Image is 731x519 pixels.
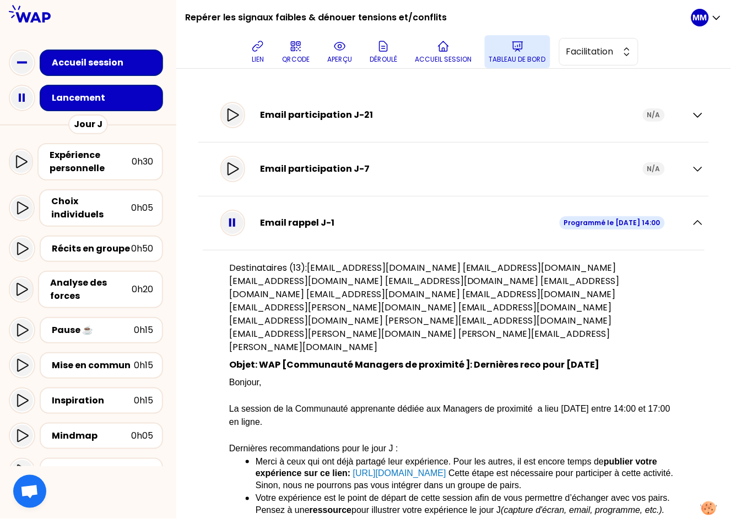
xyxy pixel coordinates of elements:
div: 0h05 [131,429,153,442]
div: Pause ☕️ [52,324,134,337]
span: Merci à ceux qui ont déjà partagé leur expérience. Pour les autres, il est encore temps de [256,457,604,466]
div: 0h15 [134,394,153,407]
a: [EMAIL_ADDRESS][DOMAIN_NAME] [229,314,383,327]
div: Email participation J-21 [261,108,643,122]
div: N/A [643,108,665,122]
div: Programmé le [DATE] 14:00 [560,216,665,230]
span: Votre expérience est le point de départ de cette session afin de vous permettre d’échanger avec v... [256,494,673,515]
a: [EMAIL_ADDRESS][DOMAIN_NAME] [229,275,620,301]
div: Ouvrir le chat [13,475,46,508]
a: [EMAIL_ADDRESS][DOMAIN_NAME] [458,301,612,314]
span: Bonjour, [229,378,262,387]
a: [EMAIL_ADDRESS][DOMAIN_NAME] [307,261,461,274]
p: Tableau de bord [489,55,546,64]
div: Mise en commun [52,359,134,372]
a: [PERSON_NAME][EMAIL_ADDRESS][PERSON_NAME][DOMAIN_NAME] [229,327,610,353]
div: Accueil session [52,56,158,69]
a: [EMAIL_ADDRESS][DOMAIN_NAME] [463,261,616,274]
button: aperçu [323,35,356,68]
div: 0h15 [134,324,153,337]
a: [EMAIL_ADDRESS][PERSON_NAME][DOMAIN_NAME] [229,301,456,314]
div: Inspiration [52,394,134,407]
p: Destinataires (13): [229,261,678,354]
strong: ressource [310,506,352,515]
div: 0h05 [131,201,153,215]
button: Déroulé [365,35,402,68]
div: 0h50 [131,242,153,255]
em: (capture d'écran, email, programme, etc.). [501,506,665,515]
p: MM [693,12,707,23]
div: Analyse des forces [50,276,132,303]
span: Dernières recommandations pour le jour J : [229,444,398,453]
div: 0h05 [131,465,153,478]
a: [EMAIL_ADDRESS][DOMAIN_NAME] [229,275,383,287]
button: Accueil session [410,35,476,68]
div: Jour J [68,114,108,134]
a: [EMAIL_ADDRESS][PERSON_NAME][DOMAIN_NAME] [229,327,456,340]
div: Evaluer [52,465,131,478]
div: Récits en groupe [52,242,131,255]
button: QRCODE [278,35,314,68]
div: Choix individuels [51,195,131,221]
p: QRCODE [282,55,310,64]
p: lien [252,55,264,64]
div: Lancement [52,91,158,105]
button: Facilitation [559,38,638,65]
a: [URL][DOMAIN_NAME] [353,469,446,478]
a: [PERSON_NAME][EMAIL_ADDRESS][DOMAIN_NAME] [385,314,612,327]
div: N/A [643,162,665,176]
div: Email rappel J-1 [261,216,560,230]
div: Mindmap [52,429,131,442]
p: Objet: WAP [Communauté Managers de proximité ]: Dernières reco pour [DATE] [229,358,678,372]
a: [EMAIL_ADDRESS][DOMAIN_NAME] [462,288,616,301]
div: Expérience personnelle [50,149,132,175]
span: pour illustrer votre expérience le jour J [351,506,501,515]
span: La session de la Communauté apprenante dédiée aux Managers de proximité a lieu [DATE] entre 14:00... [229,404,673,427]
button: MM [691,9,722,26]
div: 0h30 [132,155,153,168]
a: [EMAIL_ADDRESS][DOMAIN_NAME] [385,275,539,287]
p: aperçu [327,55,352,64]
div: 0h15 [134,359,153,372]
div: Email participation J-7 [261,162,643,176]
span: Cette étape est nécessaire pour participer à cette activité. Sinon, nous ne pourrons pas vous int... [256,469,676,490]
button: Tableau de bord [485,35,550,68]
div: 0h20 [132,283,153,296]
span: Facilitation [566,45,616,58]
p: Déroulé [370,55,397,64]
button: lien [247,35,269,68]
p: Accueil session [415,55,472,64]
a: [EMAIL_ADDRESS][DOMAIN_NAME] [306,288,460,301]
